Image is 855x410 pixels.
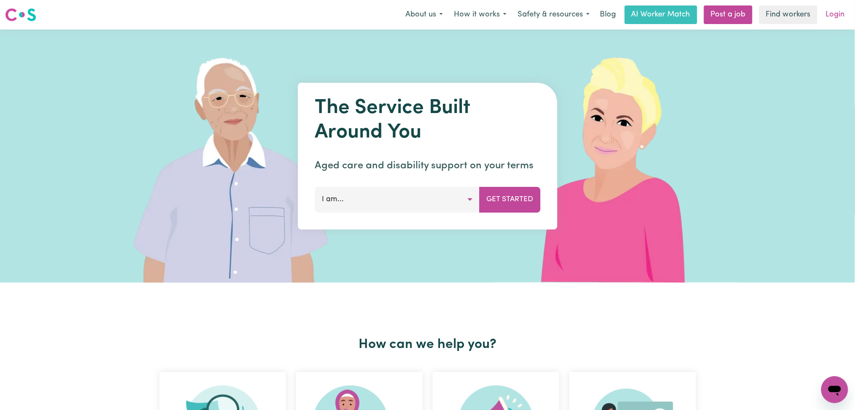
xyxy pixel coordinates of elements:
[315,187,480,212] button: I am...
[400,6,448,24] button: About us
[625,5,697,24] a: AI Worker Match
[315,96,540,145] h1: The Service Built Around You
[5,5,36,24] a: Careseekers logo
[759,5,817,24] a: Find workers
[154,337,701,353] h2: How can we help you?
[595,5,621,24] a: Blog
[512,6,595,24] button: Safety & resources
[5,7,36,22] img: Careseekers logo
[704,5,753,24] a: Post a job
[448,6,512,24] button: How it works
[821,5,850,24] a: Login
[821,376,848,403] iframe: Button to launch messaging window
[479,187,540,212] button: Get Started
[315,158,540,173] p: Aged care and disability support on your terms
